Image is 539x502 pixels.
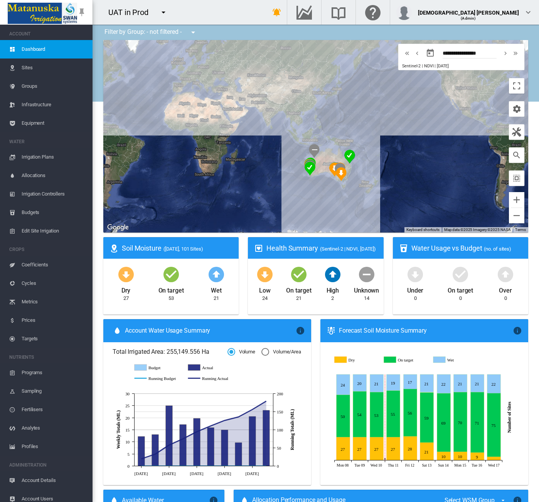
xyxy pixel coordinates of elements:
circle: Running Actual Jul 23 57.85 [167,443,170,447]
span: NUTRIENTS [9,351,86,363]
span: WATER [9,136,86,148]
md-icon: icon-arrow-down-bold-circle [256,265,274,283]
div: On target [448,283,473,295]
g: Wet Sep 13, 2025 21 [420,375,434,392]
div: Over [499,283,512,295]
div: Under [407,283,424,295]
circle: Running Actual Jul 30 75.09 [181,437,184,440]
div: High [327,283,339,295]
md-icon: icon-minus-circle [357,265,376,283]
span: Cycles [22,274,86,293]
div: [DEMOGRAPHIC_DATA] [PERSON_NAME] [418,6,519,13]
g: Dry Sep 11, 2025 27 [387,437,400,460]
span: ([DATE], 101 Sites) [163,246,203,252]
g: Wet Sep 12, 2025 17 [404,375,417,389]
g: Wet Sep 10, 2025 21 [370,375,384,392]
div: NDVI: Test 2 [332,162,342,176]
g: Dry Sep 08, 2025 27 [337,437,350,460]
md-icon: icon-water [113,326,122,335]
g: Actual Jul 23 25 [166,405,173,466]
circle: Running Budget Aug 20 0 [223,464,226,467]
tspan: 50 [277,446,281,450]
g: On target Sep 12, 2025 56 [404,389,417,437]
button: icon-menu-down [185,25,201,40]
div: 0 [459,295,462,302]
span: CROPS [9,243,86,256]
button: icon-chevron-double-right [510,49,520,58]
md-radio-button: Volume/Area [261,348,301,356]
button: Zoom out [509,208,524,223]
tspan: Number of Sites [507,402,512,433]
g: Dry Sep 14, 2025 10 [437,452,451,460]
div: NDVI: new SHA [305,160,315,174]
md-icon: icon-information [296,326,305,335]
tspan: Mon 15 [455,463,467,467]
a: Terms [515,228,526,232]
div: NDVI: H1 Green NDVI [329,162,340,176]
md-icon: icon-arrow-up-bold-circle [323,265,342,283]
div: Forecast Soil Moisture Summary [339,326,513,335]
tspan: Wed 10 [371,463,382,467]
div: 2 [331,295,334,302]
g: Wet Sep 11, 2025 19 [387,375,400,391]
tspan: [DATE] [135,471,148,475]
div: 21 [214,295,219,302]
img: Google [105,223,131,233]
div: NDVI: NTS Health Pt 1 [309,144,320,158]
tspan: Thu 11 [388,463,399,467]
g: Dry Sep 09, 2025 27 [353,437,367,460]
md-icon: icon-map-marker-radius [109,244,119,253]
g: Wet Sep 17, 2025 22 [487,375,501,393]
span: Map data ©2025 Imagery ©2025 NASA [444,228,511,232]
span: Dashboard [22,40,86,59]
md-icon: icon-bell-ring [272,8,281,17]
md-icon: icon-magnify [512,151,521,160]
div: Dry [121,283,131,295]
tspan: Wed 17 [488,463,500,467]
g: Running Actual [188,375,234,382]
md-icon: icon-checkbox-marked-circle [162,265,180,283]
span: Prices [22,311,86,330]
g: On target Sep 11, 2025 55 [387,391,400,437]
div: 24 [262,295,268,302]
div: 0 [414,295,417,302]
div: Filter by Group: - not filtered - [99,25,203,40]
g: On target Sep 10, 2025 53 [370,392,384,437]
circle: Running Actual Sep 10 179.27 [264,399,268,402]
md-icon: icon-checkbox-marked-circle [451,265,470,283]
tspan: 20 [125,416,130,420]
div: 21 [296,295,302,302]
md-icon: Click here for help [364,8,382,17]
md-icon: icon-heart-box-outline [254,244,263,253]
md-icon: icon-checkbox-marked-circle [290,265,308,283]
g: Dry Sep 10, 2025 27 [370,437,384,460]
md-icon: icon-arrow-up-bold-circle [207,265,226,283]
md-icon: icon-arrow-up-bold-circle [496,265,515,283]
md-icon: icon-chevron-double-left [403,49,411,58]
g: Actual Sep 10 23.1 [263,410,270,466]
div: NDVI: Rottnest Oval - NE Health Pt [304,159,315,172]
g: Dry Sep 15, 2025 10 [454,452,467,460]
g: On target Sep 13, 2025 59 [420,393,434,443]
tspan: 5 [128,452,130,457]
tspan: Sun 14 [438,463,449,467]
g: On target Sep 09, 2025 54 [353,392,367,437]
md-icon: icon-menu-down [189,28,198,37]
circle: Running Actual Aug 13 110.79 [209,424,212,427]
div: Low [259,283,271,295]
tspan: 200 [277,392,283,396]
span: Total Irrigated Area: 255,149.556 Ha [113,348,227,356]
span: Edit Site Irrigation [22,222,86,240]
tspan: [DATE] [162,471,176,475]
button: icon-chevron-right [500,49,510,58]
span: Analytes [22,419,86,437]
span: Irrigation Controllers [22,185,86,203]
circle: Running Budget Jul 16 0 [153,464,157,467]
circle: Running Budget Jul 23 0 [167,464,170,467]
div: Wet [211,283,222,295]
circle: Running Budget Sep 3 0 [251,464,254,467]
span: Profiles [22,437,86,456]
div: On target [158,283,184,295]
g: Wet Sep 14, 2025 22 [437,375,451,393]
div: 27 [123,295,129,302]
